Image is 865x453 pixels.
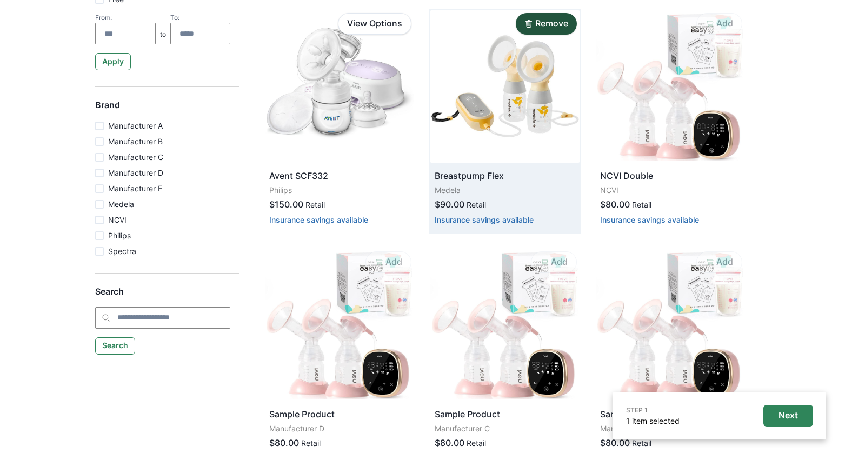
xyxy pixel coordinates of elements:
[95,53,131,70] button: Apply
[600,169,741,182] p: NCVI Double
[596,10,745,232] a: NCVI DoubleNCVI$80.00RetailInsurance savings available
[170,14,231,22] div: To:
[435,169,575,182] p: Breastpump Flex
[160,30,166,44] p: to
[516,13,577,35] button: Remove
[531,251,577,273] button: Add
[696,251,742,273] button: Add
[435,184,575,196] p: Medela
[600,198,630,211] p: $80.00
[596,10,745,163] img: tns73qkjvnll4qaugvy1iy5zbioi
[430,10,580,232] a: Breastpump FlexMedela$90.00RetailInsurance savings available
[338,13,411,35] a: View Options
[600,215,699,224] button: Insurance savings available
[430,10,580,163] img: wu1ofuyzz2pb86d2jgprv8htehmy
[632,199,651,210] p: Retail
[435,215,534,224] button: Insurance savings available
[269,198,303,211] p: $150.00
[301,437,321,449] p: Retail
[626,415,680,427] p: 1 item selected
[95,14,156,22] div: From:
[269,436,299,449] p: $80.00
[626,405,680,415] p: STEP 1
[696,13,742,35] button: Add
[108,245,136,257] p: Spectra
[265,10,414,232] a: Avent SCF332Philips$150.00RetailInsurance savings available
[535,18,568,29] p: Remove
[430,249,580,401] img: 8h6fizoczv30n0gcz1f3fjohbjxi
[632,437,651,449] p: Retail
[108,151,163,163] p: Manufacturer C
[108,214,127,225] p: NCVI
[265,249,414,401] img: qf9drc99yyqqjg7muppwd4zrx7z4
[763,405,813,427] button: Next
[108,230,131,241] p: Philips
[265,10,414,163] img: p396f7c1jhk335ckoricv06bci68
[269,184,410,196] p: Philips
[467,437,486,449] p: Retail
[435,436,464,449] p: $80.00
[716,18,733,29] p: Add
[435,408,575,421] p: Sample Product
[600,423,741,434] p: Manufacturer B
[95,287,230,307] h5: Search
[385,257,402,267] p: Add
[778,410,798,421] p: Next
[365,251,411,273] button: Add
[108,167,163,178] p: Manufacturer D
[269,169,410,182] p: Avent SCF332
[269,408,410,421] p: Sample Product
[600,436,630,449] p: $80.00
[108,120,163,131] p: Manufacturer A
[467,199,486,210] p: Retail
[95,337,135,355] button: Search
[269,215,368,224] button: Insurance savings available
[108,183,162,194] p: Manufacturer E
[305,199,325,210] p: Retail
[600,184,741,196] p: NCVI
[551,257,568,267] p: Add
[600,408,741,421] p: Sample Product
[435,198,464,211] p: $90.00
[716,257,733,267] p: Add
[596,249,745,401] img: y87xkqs3juv2ky039rn649m6ig26
[95,100,230,120] h5: Brand
[435,423,575,434] p: Manufacturer C
[108,198,134,210] p: Medela
[108,136,163,147] p: Manufacturer B
[269,423,410,434] p: Manufacturer D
